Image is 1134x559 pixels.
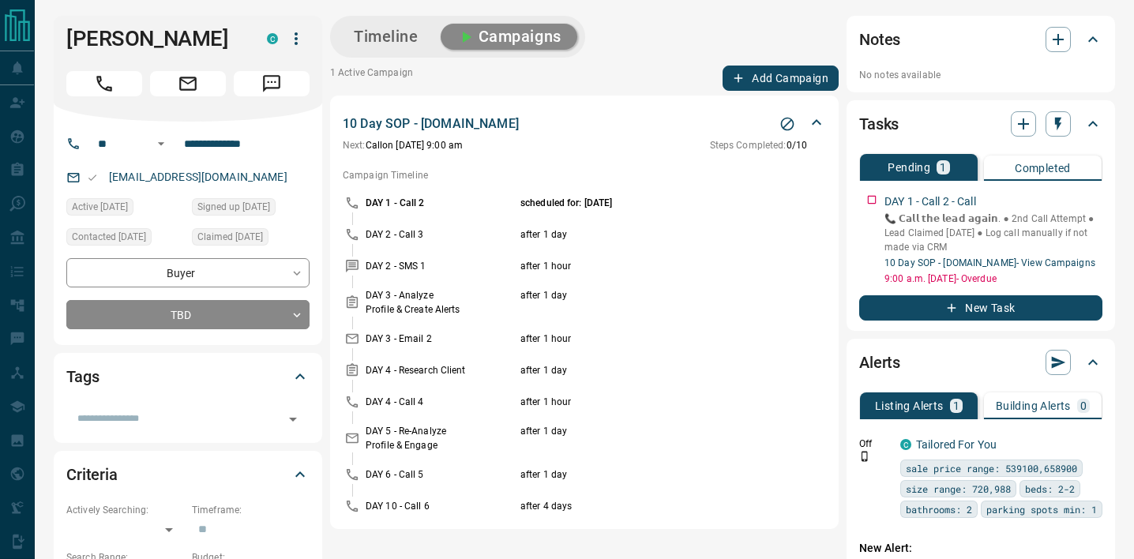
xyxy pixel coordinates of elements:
div: Buyer [66,258,310,287]
span: size range: 720,988 [906,481,1011,497]
p: Campaign Timeline [343,168,826,182]
a: Tailored For You [916,438,997,451]
div: condos.ca [267,33,278,44]
h1: [PERSON_NAME] [66,26,243,51]
div: Sun Jul 13 2025 [192,228,310,250]
h2: Alerts [859,350,900,375]
div: Sat Apr 27 2024 [192,198,310,220]
p: New Alert: [859,540,1102,557]
p: DAY 4 - Call 4 [366,395,516,409]
svg: Push Notification Only [859,451,870,462]
p: Timeframe: [192,503,310,517]
p: Listing Alerts [875,400,944,411]
span: sale price range: 539100,658900 [906,460,1077,476]
span: beds: 2-2 [1025,481,1075,497]
p: DAY 1 - Call 2 - Call [884,193,976,210]
p: No notes available [859,68,1102,82]
span: parking spots min: 1 [986,501,1097,517]
p: DAY 2 - SMS 1 [366,259,516,273]
p: 1 [940,162,946,173]
span: Email [150,71,226,96]
span: Signed up [DATE] [197,199,270,215]
p: 0 [1080,400,1087,411]
button: Campaigns [441,24,577,50]
span: Claimed [DATE] [197,229,263,245]
span: Message [234,71,310,96]
div: Sun Jul 13 2025 [66,228,184,250]
p: after 1 day [520,424,772,452]
p: after 1 day [520,363,772,377]
h2: Notes [859,27,900,52]
button: Add Campaign [723,66,839,91]
p: DAY 4 - Research Client [366,363,516,377]
p: after 1 day [520,227,772,242]
span: Steps Completed: [710,140,787,151]
p: after 4 days [520,499,772,513]
p: Off [859,437,891,451]
div: Sun Jul 13 2025 [66,198,184,220]
h2: Criteria [66,462,118,487]
button: Open [282,408,304,430]
div: Tags [66,358,310,396]
p: Actively Searching: [66,503,184,517]
a: 10 Day SOP - [DOMAIN_NAME]- View Campaigns [884,257,1095,268]
p: Building Alerts [996,400,1071,411]
svg: Email Valid [87,172,98,183]
p: 📞 𝗖𝗮𝗹𝗹 𝘁𝗵𝗲 𝗹𝗲𝗮𝗱 𝗮𝗴𝗮𝗶𝗻. ● 2nd Call Attempt ● Lead Claimed [DATE] ‎● Log call manually if not made ... [884,212,1102,254]
a: [EMAIL_ADDRESS][DOMAIN_NAME] [109,171,287,183]
p: after 1 day [520,467,772,482]
p: 1 Active Campaign [330,66,413,91]
div: Alerts [859,343,1102,381]
p: after 1 hour [520,332,772,346]
span: Call [66,71,142,96]
div: TBD [66,300,310,329]
p: DAY 10 - Call 6 [366,499,516,513]
div: 10 Day SOP - [DOMAIN_NAME]Stop CampaignNext:Callon [DATE] 9:00 amSteps Completed:0/10 [343,111,826,156]
div: Notes [859,21,1102,58]
button: Open [152,134,171,153]
h2: Tasks [859,111,899,137]
span: Next: [343,140,366,151]
p: 9:00 a.m. [DATE] - Overdue [884,272,1102,286]
button: Stop Campaign [775,112,799,136]
p: scheduled for: [DATE] [520,196,772,210]
p: DAY 6 - Call 5 [366,467,516,482]
p: Call on [DATE] 9:00 am [343,138,463,152]
p: DAY 3 - Email 2 [366,332,516,346]
p: DAY 5 - Re-Analyze Profile & Engage [366,424,516,452]
h2: Tags [66,364,99,389]
p: Pending [888,162,930,173]
p: after 1 day [520,288,772,317]
p: after 1 hour [520,259,772,273]
p: DAY 1 - Call 2 [366,196,516,210]
p: DAY 3 - Analyze Profile & Create Alerts [366,288,516,317]
button: New Task [859,295,1102,321]
span: bathrooms: 2 [906,501,972,517]
div: condos.ca [900,439,911,450]
span: Active [DATE] [72,199,128,215]
p: 0 / 10 [710,138,807,152]
p: after 1 hour [520,395,772,409]
button: Timeline [338,24,434,50]
span: Contacted [DATE] [72,229,146,245]
div: Tasks [859,105,1102,143]
p: DAY 2 - Call 3 [366,227,516,242]
div: Criteria [66,456,310,493]
p: Completed [1015,163,1071,174]
p: 10 Day SOP - [DOMAIN_NAME] [343,114,519,133]
p: 1 [953,400,959,411]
